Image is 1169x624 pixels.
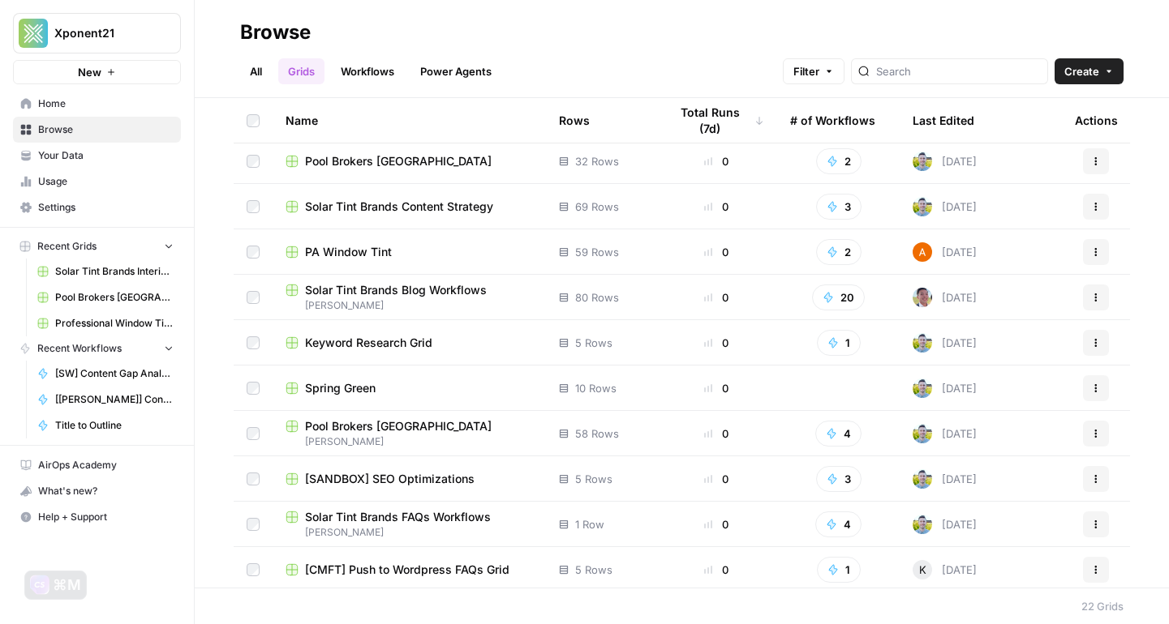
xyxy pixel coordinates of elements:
[13,60,181,84] button: New
[913,378,977,398] div: [DATE]
[305,562,509,578] span: [CMFT] Push to Wordpress FAQs Grid
[816,148,862,174] button: 2
[913,242,932,262] img: s67a3z058kdpilua9rakyyh8dgy9
[30,361,181,387] a: [SW] Content Gap Analysis
[13,91,181,117] a: Home
[305,471,475,487] span: [SANDBOX] SEO Optimizations
[13,169,181,194] a: Usage
[13,336,181,361] button: Recent Workflows
[55,264,174,279] span: Solar Tint Brands Interior Page Content
[305,153,492,169] span: Pool Brokers [GEOGRAPHIC_DATA]
[286,335,533,351] a: Keyword Research Grid
[286,509,533,540] a: Solar Tint Brands FAQs Workflows[PERSON_NAME]
[876,63,1041,79] input: Search
[790,98,875,143] div: # of Workflows
[13,234,181,259] button: Recent Grids
[286,380,533,396] a: Spring Green
[559,98,590,143] div: Rows
[575,425,619,442] span: 58 Rows
[913,333,932,353] img: 7o9iy2kmmc4gt2vlcbjqaas6vz7k
[38,200,174,215] span: Settings
[78,64,101,80] span: New
[286,525,533,540] span: [PERSON_NAME]
[13,143,181,169] a: Your Data
[575,153,619,169] span: 32 Rows
[575,199,619,215] span: 69 Rows
[37,239,97,254] span: Recent Grids
[575,244,619,260] span: 59 Rows
[55,290,174,305] span: Pool Brokers [GEOGRAPHIC_DATA]
[55,316,174,331] span: Professional Window Tinting
[816,239,862,265] button: 2
[913,560,977,579] div: [DATE]
[54,25,153,41] span: Xponent21
[919,562,926,578] span: K
[575,380,617,396] span: 10 Rows
[913,288,932,307] img: 99f2gcj60tl1tjps57nny4cf0tt1
[286,199,533,215] a: Solar Tint Brands Content Strategy
[913,333,977,353] div: [DATE]
[286,471,533,487] a: [SANDBOX] SEO Optimizations
[13,478,181,504] button: What's new?
[38,148,174,163] span: Your Data
[575,335,612,351] span: 5 Rows
[783,58,845,84] button: Filter
[913,197,977,216] div: [DATE]
[913,378,932,398] img: 7o9iy2kmmc4gt2vlcbjqaas6vz7k
[668,471,764,487] div: 0
[668,516,764,532] div: 0
[668,98,764,143] div: Total Runs (7d)
[38,174,174,189] span: Usage
[816,466,862,492] button: 3
[1081,598,1124,614] div: 22 Grids
[1075,98,1118,143] div: Actions
[37,341,122,356] span: Recent Workflows
[575,516,604,532] span: 1 Row
[575,289,619,306] span: 80 Rows
[286,298,533,313] span: [PERSON_NAME]
[13,117,181,143] a: Browse
[13,452,181,478] a: AirOps Academy
[30,310,181,336] a: Professional Window Tinting
[1055,58,1124,84] button: Create
[55,392,174,407] span: [[PERSON_NAME]] Content Gap Analysis
[13,194,181,220] a: Settings
[668,380,764,396] div: 0
[913,515,932,534] img: 7o9iy2kmmc4gt2vlcbjqaas6vz7k
[53,577,81,593] div: ⌘M
[913,469,977,489] div: [DATE]
[913,197,932,216] img: 7o9iy2kmmc4gt2vlcbjqaas6vz7k
[913,424,977,443] div: [DATE]
[55,366,174,381] span: [SW] Content Gap Analysis
[305,509,491,525] span: Solar Tint Brands FAQs Workflows
[668,562,764,578] div: 0
[286,562,533,578] a: [CMFT] Push to Wordpress FAQs Grid
[575,471,612,487] span: 5 Rows
[793,63,819,79] span: Filter
[331,58,404,84] a: Workflows
[30,259,181,284] a: Solar Tint Brands Interior Page Content
[816,194,862,220] button: 3
[913,469,932,489] img: 7o9iy2kmmc4gt2vlcbjqaas6vz7k
[668,289,764,306] div: 0
[13,13,181,53] button: Workspace: Xponent21
[38,458,174,472] span: AirOps Academy
[668,244,764,260] div: 0
[817,330,861,356] button: 1
[286,282,533,313] a: Solar Tint Brands Blog Workflows[PERSON_NAME]
[913,288,977,307] div: [DATE]
[278,58,324,84] a: Grids
[913,98,974,143] div: Last Edited
[305,380,376,396] span: Spring Green
[305,282,487,298] span: Solar Tint Brands Blog Workflows
[19,19,48,48] img: Xponent21 Logo
[410,58,501,84] a: Power Agents
[305,418,492,434] span: Pool Brokers [GEOGRAPHIC_DATA]
[286,418,533,449] a: Pool Brokers [GEOGRAPHIC_DATA][PERSON_NAME]
[240,19,311,45] div: Browse
[55,418,174,433] span: Title to Outline
[815,421,862,447] button: 4
[13,504,181,530] button: Help + Support
[812,284,865,310] button: 20
[14,479,180,503] div: What's new?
